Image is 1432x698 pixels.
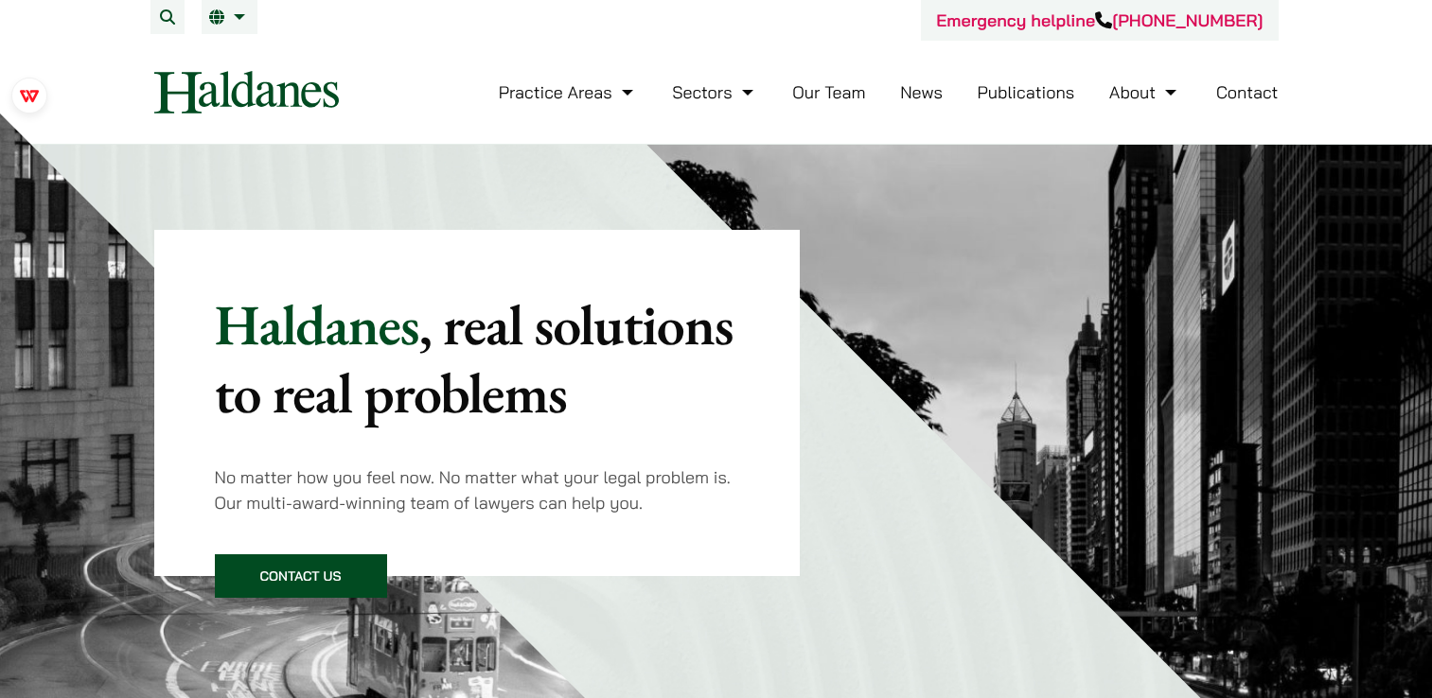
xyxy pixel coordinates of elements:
a: Contact [1216,81,1279,103]
a: Contact Us [215,554,387,598]
a: Sectors [672,81,757,103]
a: Emergency helpline[PHONE_NUMBER] [936,9,1263,31]
a: Our Team [792,81,865,103]
a: Publications [978,81,1075,103]
a: Practice Areas [499,81,638,103]
a: About [1109,81,1181,103]
p: Haldanes [215,290,740,427]
p: No matter how you feel now. No matter what your legal problem is. Our multi-award-winning team of... [215,464,740,515]
img: Logo of Haldanes [154,71,339,113]
mark: , real solutions to real problems [215,288,734,429]
a: News [900,81,943,103]
a: EN [209,9,250,25]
